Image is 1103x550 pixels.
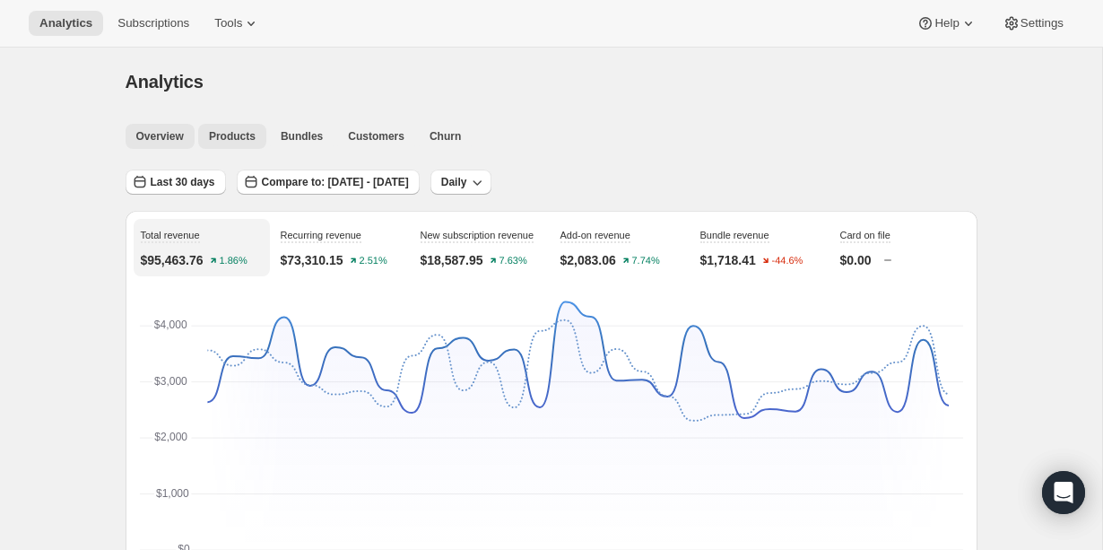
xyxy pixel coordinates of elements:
text: 7.74% [631,256,659,266]
span: Daily [441,175,467,189]
span: Analytics [126,72,204,92]
span: Settings [1020,16,1064,31]
span: Compare to: [DATE] - [DATE] [262,175,409,189]
span: Customers [348,129,404,144]
text: $4,000 [153,319,187,331]
p: $0.00 [840,251,872,269]
span: Products [209,129,256,144]
span: Last 30 days [151,175,215,189]
button: Last 30 days [126,170,226,195]
button: Help [906,11,987,36]
span: Card on file [840,230,890,240]
span: Bundles [281,129,323,144]
p: $73,310.15 [281,251,343,269]
span: New subscription revenue [421,230,534,240]
div: Open Intercom Messenger [1042,471,1085,514]
text: -44.6% [771,256,803,266]
text: 2.51% [359,256,386,266]
p: $95,463.76 [141,251,204,269]
p: $18,587.95 [421,251,483,269]
span: Bundle revenue [700,230,769,240]
button: Daily [430,170,492,195]
span: Recurring revenue [281,230,362,240]
p: $2,083.06 [560,251,616,269]
span: Analytics [39,16,92,31]
text: 7.63% [499,256,526,266]
button: Analytics [29,11,103,36]
span: Overview [136,129,184,144]
span: Subscriptions [117,16,189,31]
button: Settings [992,11,1074,36]
span: Tools [214,16,242,31]
text: $2,000 [154,431,187,443]
text: 1.86% [219,256,247,266]
text: $3,000 [154,375,187,388]
text: $1,000 [156,487,189,500]
span: Help [934,16,959,31]
span: Churn [430,129,461,144]
button: Tools [204,11,271,36]
span: Add-on revenue [560,230,630,240]
button: Subscriptions [107,11,200,36]
span: Total revenue [141,230,200,240]
button: Compare to: [DATE] - [DATE] [237,170,420,195]
p: $1,718.41 [700,251,756,269]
